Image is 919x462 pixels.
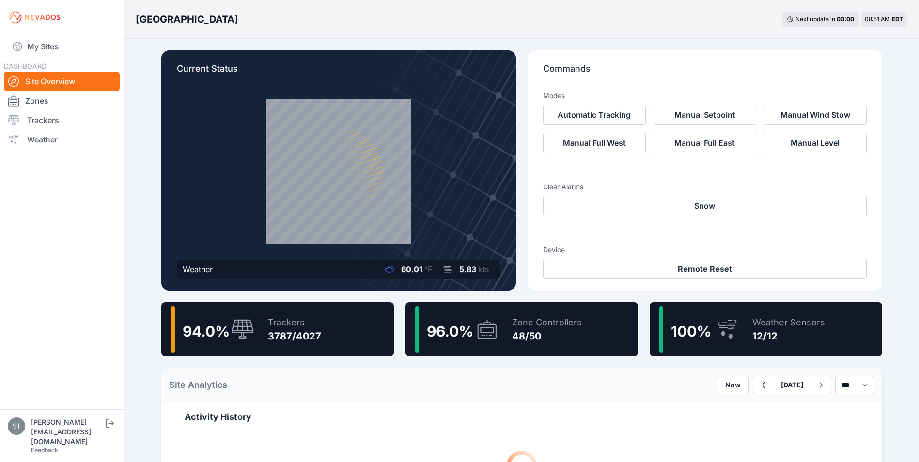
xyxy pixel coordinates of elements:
[424,264,432,274] span: °F
[512,316,582,329] div: Zone Controllers
[169,378,227,392] h2: Site Analytics
[405,302,638,356] a: 96.0%Zone Controllers48/50
[183,323,230,340] span: 94.0 %
[654,105,756,125] button: Manual Setpoint
[795,15,835,23] span: Next update in
[773,376,811,394] button: [DATE]
[543,259,867,279] button: Remote Reset
[837,15,854,23] div: 00 : 00
[764,133,867,153] button: Manual Level
[183,263,213,275] div: Weather
[543,105,646,125] button: Automatic Tracking
[650,302,882,356] a: 100%Weather Sensors12/12
[4,130,120,149] a: Weather
[865,15,890,23] span: 08:51 AM
[177,62,500,83] p: Current Status
[4,62,47,70] span: DASHBOARD
[764,105,867,125] button: Manual Wind Stow
[671,323,711,340] span: 100 %
[31,447,58,454] a: Feedback
[654,133,756,153] button: Manual Full East
[4,110,120,130] a: Trackers
[8,10,62,25] img: Nevados
[8,417,25,435] img: steve@nevados.solar
[4,72,120,91] a: Site Overview
[136,7,238,32] nav: Breadcrumb
[401,264,422,274] span: 60.01
[268,329,321,343] div: 3787/4027
[543,245,867,255] h3: Device
[459,264,476,274] span: 5.83
[427,323,473,340] span: 96.0 %
[31,417,104,447] div: [PERSON_NAME][EMAIL_ADDRESS][DOMAIN_NAME]
[543,91,565,101] h3: Modes
[4,91,120,110] a: Zones
[717,376,749,394] button: Now
[543,196,867,216] button: Snow
[512,329,582,343] div: 48/50
[4,35,120,58] a: My Sites
[543,62,867,83] p: Commands
[185,410,859,424] h2: Activity History
[136,13,238,26] h3: [GEOGRAPHIC_DATA]
[268,316,321,329] div: Trackers
[752,329,825,343] div: 12/12
[752,316,825,329] div: Weather Sensors
[161,302,394,356] a: 94.0%Trackers3787/4027
[543,133,646,153] button: Manual Full West
[892,15,903,23] span: EDT
[478,264,489,274] span: kts
[543,182,867,192] h3: Clear Alarms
